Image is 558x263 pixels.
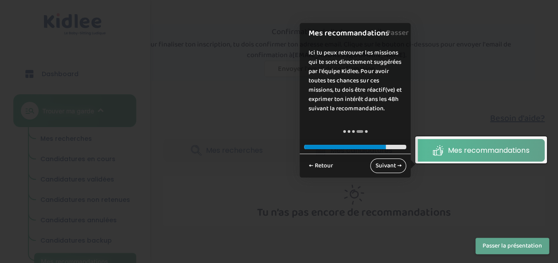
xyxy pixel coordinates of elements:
[386,23,408,43] a: Passer
[370,159,406,173] a: Suivant →
[300,39,411,122] div: Ici tu peux retrouver les missions qui te sont directement suggérées par l'équipe Kidlee. Pour av...
[448,145,529,156] span: Mes recommandations
[309,27,392,39] h1: Mes recommandations
[418,139,545,162] a: Mes recommandations
[304,159,338,173] a: ← Retour
[475,238,549,254] button: Passer la présentation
